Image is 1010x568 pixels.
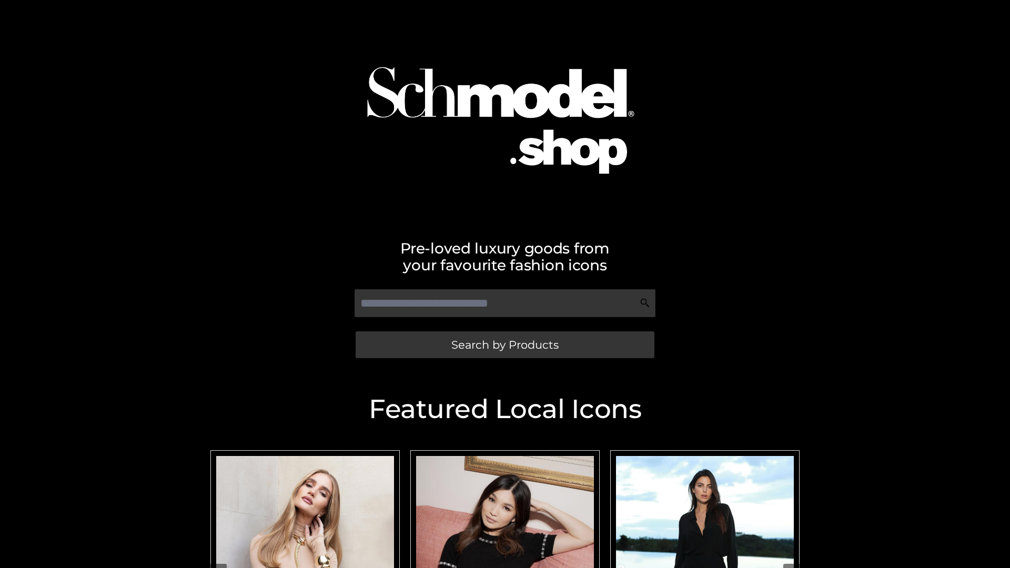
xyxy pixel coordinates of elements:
span: Search by Products [451,339,559,350]
h2: Pre-loved luxury goods from your favourite fashion icons [205,240,805,273]
h2: Featured Local Icons​ [205,396,805,422]
a: Search by Products [356,331,654,358]
img: Search Icon [640,298,650,308]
